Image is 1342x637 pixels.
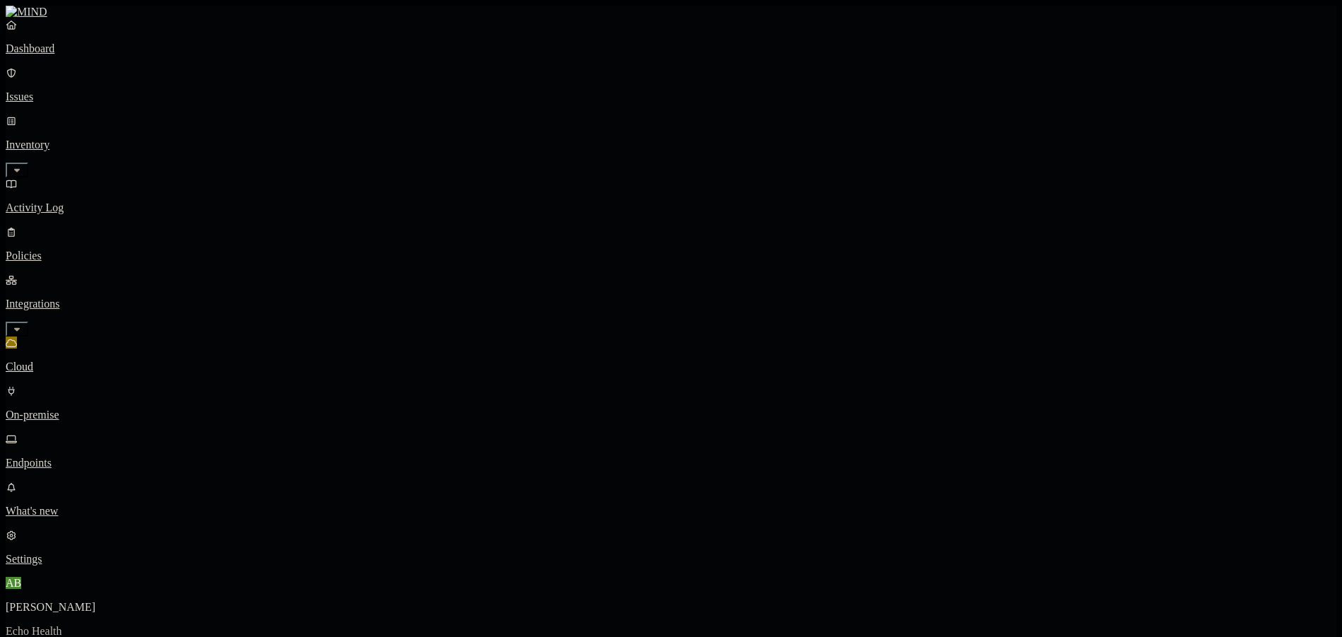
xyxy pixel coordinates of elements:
[6,553,1336,566] p: Settings
[6,139,1336,151] p: Inventory
[6,66,1336,103] a: Issues
[6,250,1336,262] p: Policies
[6,177,1336,214] a: Activity Log
[6,409,1336,421] p: On-premise
[6,298,1336,310] p: Integrations
[6,433,1336,469] a: Endpoints
[6,42,1336,55] p: Dashboard
[6,385,1336,421] a: On-premise
[6,90,1336,103] p: Issues
[6,505,1336,518] p: What's new
[6,337,1336,373] a: Cloud
[6,226,1336,262] a: Policies
[6,274,1336,334] a: Integrations
[6,361,1336,373] p: Cloud
[6,529,1336,566] a: Settings
[6,18,1336,55] a: Dashboard
[6,601,1336,614] p: [PERSON_NAME]
[6,6,47,18] img: MIND
[6,481,1336,518] a: What's new
[6,201,1336,214] p: Activity Log
[6,115,1336,175] a: Inventory
[6,457,1336,469] p: Endpoints
[6,6,1336,18] a: MIND
[6,577,21,589] span: AB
